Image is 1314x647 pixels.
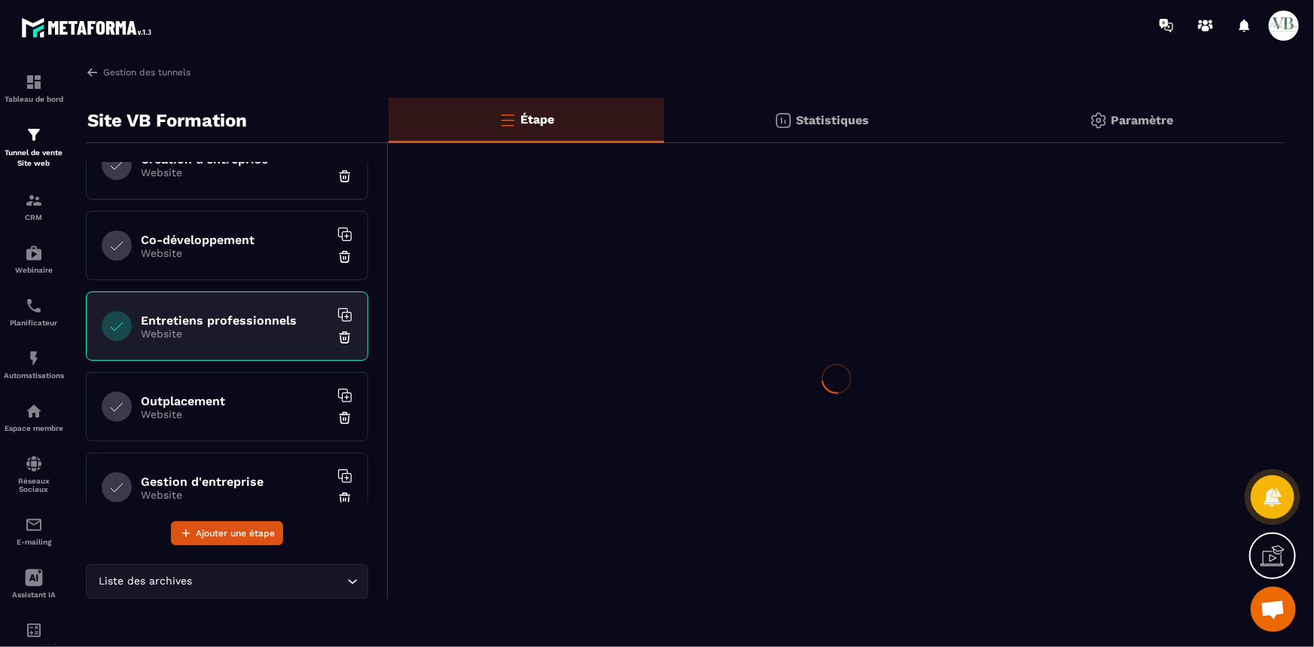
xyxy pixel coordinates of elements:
img: bars-o.4a397970.svg [498,111,517,129]
p: Étape [520,112,554,127]
img: trash [337,249,352,264]
a: Assistant IA [4,557,64,610]
p: Site VB Formation [87,105,247,136]
p: Tunnel de vente Site web [4,148,64,169]
p: Automatisations [4,371,64,380]
a: emailemailE-mailing [4,505,64,557]
img: automations [25,402,43,420]
p: E-mailing [4,538,64,546]
span: Ajouter une étape [196,526,275,541]
img: formation [25,191,43,209]
img: formation [25,126,43,144]
img: social-network [25,455,43,473]
p: Website [141,408,329,420]
h6: Co-développement [141,233,329,247]
img: logo [21,14,157,41]
h6: Gestion d'entreprise [141,475,329,489]
p: Website [141,489,329,501]
a: schedulerschedulerPlanificateur [4,285,64,338]
a: formationformationTableau de bord [4,62,64,114]
a: Gestion des tunnels [86,66,191,79]
img: formation [25,73,43,91]
img: arrow [86,66,99,79]
p: Assistant IA [4,591,64,599]
h6: Outplacement [141,394,329,408]
p: Paramètre [1111,113,1174,127]
img: trash [337,330,352,345]
div: Search for option [86,564,368,599]
p: Statistiques [796,113,869,127]
p: Tableau de bord [4,95,64,103]
p: CRM [4,213,64,221]
p: Espace membre [4,424,64,432]
p: Website [141,247,329,259]
img: accountant [25,621,43,639]
a: formationformationTunnel de vente Site web [4,114,64,180]
img: automations [25,244,43,262]
a: social-networksocial-networkRéseaux Sociaux [4,444,64,505]
img: stats.20deebd0.svg [774,111,792,130]
a: automationsautomationsEspace membre [4,391,64,444]
input: Search for option [196,573,343,590]
p: Réseaux Sociaux [4,477,64,493]
button: Ajouter une étape [171,521,283,545]
img: trash [337,169,352,184]
div: Ouvrir le chat [1251,587,1296,632]
img: trash [337,410,352,426]
a: formationformationCRM [4,180,64,233]
p: Planificateur [4,319,64,327]
img: email [25,516,43,534]
a: automationsautomationsWebinaire [4,233,64,285]
img: trash [337,491,352,506]
span: Liste des archives [96,573,196,590]
p: Website [141,328,329,340]
img: scheduler [25,297,43,315]
a: automationsautomationsAutomatisations [4,338,64,391]
h6: Entretiens professionnels [141,313,329,328]
img: automations [25,349,43,368]
p: Webinaire [4,266,64,274]
img: setting-gr.5f69749f.svg [1090,111,1108,130]
p: Website [141,166,329,179]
